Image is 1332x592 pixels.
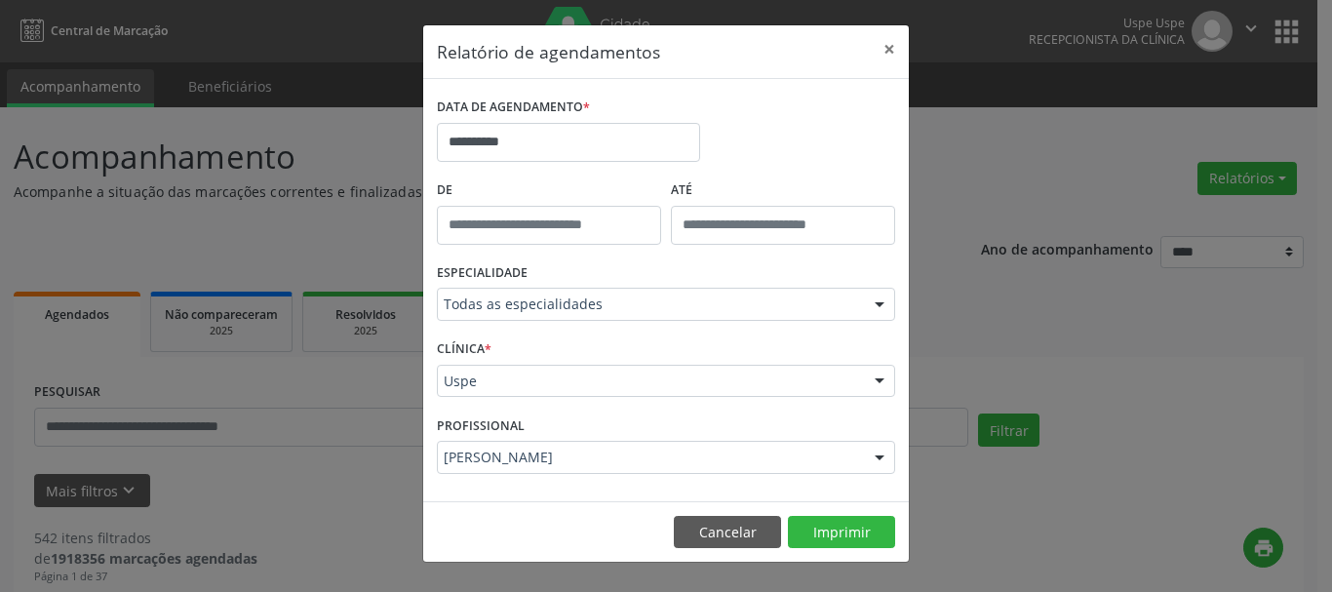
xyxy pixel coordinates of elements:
[671,176,895,206] label: ATÉ
[437,335,491,365] label: CLÍNICA
[437,39,660,64] h5: Relatório de agendamentos
[437,176,661,206] label: De
[788,516,895,549] button: Imprimir
[437,93,590,123] label: DATA DE AGENDAMENTO
[870,25,909,73] button: Close
[437,258,528,289] label: ESPECIALIDADE
[437,411,525,441] label: PROFISSIONAL
[444,448,855,467] span: [PERSON_NAME]
[444,295,855,314] span: Todas as especialidades
[444,372,855,391] span: Uspe
[674,516,781,549] button: Cancelar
